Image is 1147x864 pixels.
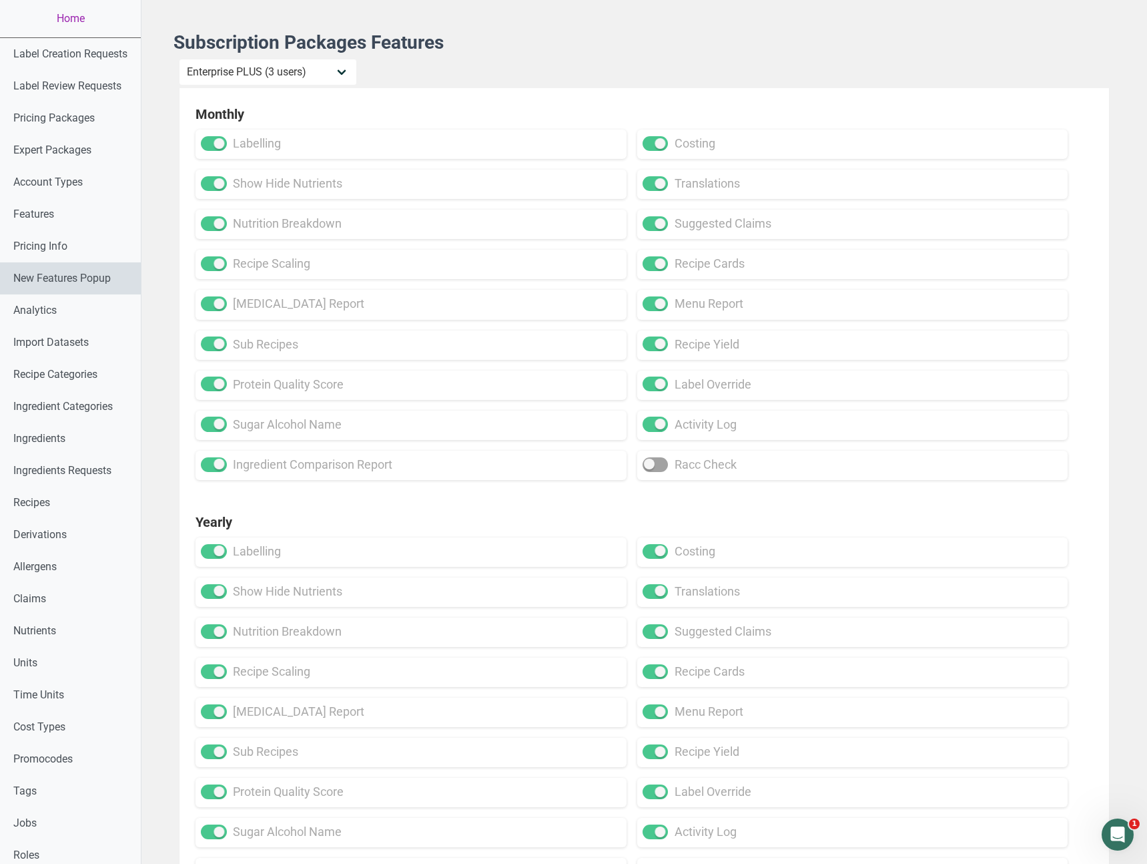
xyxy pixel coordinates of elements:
span: recipe scaling [233,256,310,270]
span: translations [675,176,740,190]
span: costing [675,544,715,558]
span: ingredient comparison report [233,457,392,471]
span: suggested claims [675,216,771,230]
span: translations [675,584,740,598]
span: label override [675,377,751,391]
span: recipe yield [675,744,739,759]
span: sub recipes [233,744,298,759]
span: menu report [675,704,743,718]
h2: Monthly [196,104,1093,124]
span: labelling [233,136,281,150]
h1: Subscription Packages Features [173,32,1115,53]
span: nutrition breakdown [233,216,342,230]
span: racc check [675,457,737,471]
span: suggested claims [675,624,771,638]
span: recipe cards [675,256,745,270]
span: labelling [233,544,281,558]
span: [MEDICAL_DATA] report [233,296,364,310]
span: recipe cards [675,664,745,678]
span: activity log [675,825,737,839]
span: label override [675,785,751,799]
span: recipe scaling [233,664,310,678]
span: recipe yield [675,337,739,351]
span: activity log [675,417,737,431]
span: protein quality score [233,785,344,799]
h2: Yearly [196,512,1093,532]
span: sub recipes [233,337,298,351]
span: [MEDICAL_DATA] report [233,704,364,718]
span: show hide nutrients [233,584,342,598]
span: sugar alcohol name [233,825,342,839]
span: menu report [675,296,743,310]
span: show hide nutrients [233,176,342,190]
iframe: Intercom live chat [1102,819,1134,851]
span: 1 [1129,819,1140,829]
span: costing [675,136,715,150]
span: sugar alcohol name [233,417,342,431]
span: protein quality score [233,377,344,391]
span: nutrition breakdown [233,624,342,638]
